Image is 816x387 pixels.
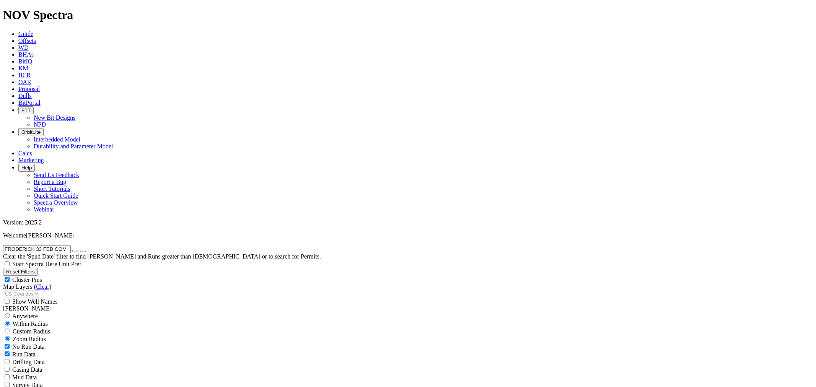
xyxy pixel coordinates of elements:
span: No Run Data [12,343,44,350]
a: Proposal [18,86,40,92]
a: KM [18,65,28,72]
span: Help [21,165,32,171]
span: [PERSON_NAME] [26,232,75,239]
div: Version: 2025.2 [3,219,813,226]
a: Interbedded Model [34,136,80,143]
span: Within Radius [13,320,48,327]
span: Anywhere [12,313,38,319]
a: Report a Bug [34,179,66,185]
a: Quick Start Guide [34,192,78,199]
input: Search [3,245,71,253]
a: BCR [18,72,31,78]
span: Custom Radius [13,328,50,335]
button: Reset Filters [3,268,38,276]
input: Start Spectra Here [5,261,10,266]
span: Drilling Data [12,359,45,365]
a: New Bit Designs [34,114,75,121]
a: BitPortal [18,99,41,106]
a: Offsets [18,37,36,44]
a: WD [18,44,29,51]
button: Help [18,164,35,172]
a: Marketing [18,157,44,163]
span: Cluster Pins [12,276,42,283]
a: Spectra Overview [34,199,78,206]
a: OAR [18,79,31,85]
span: FTT [21,107,31,113]
a: Calcs [18,150,32,156]
p: Welcome [3,232,813,239]
a: Guide [18,31,33,37]
span: Clear the 'Spud Date' filter to find [PERSON_NAME] and Runs greater than [DEMOGRAPHIC_DATA] or to... [3,253,321,260]
button: OrbitLite [18,128,44,136]
span: OrbitLite [21,129,41,135]
a: Webinar [34,206,54,213]
span: Show Well Names [12,298,57,305]
button: FTT [18,106,34,114]
a: BHAs [18,51,34,58]
a: Durability and Parameter Model [34,143,113,150]
span: Zoom Radius [13,336,46,342]
span: Map Layers [3,283,33,290]
a: Send Us Feedback [34,172,79,178]
span: Unit Pref [59,261,81,267]
a: (Clear) [34,283,51,290]
span: Run Data [12,351,36,358]
h1: NOV Spectra [3,8,813,22]
span: Start Spectra Here [12,261,57,267]
a: Dulls [18,93,32,99]
a: Short Tutorials [34,185,70,192]
span: Mud Data [12,374,37,380]
a: NPD [34,121,46,128]
span: Casing Data [12,366,42,373]
div: [PERSON_NAME] [3,305,813,312]
a: BitIQ [18,58,32,65]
